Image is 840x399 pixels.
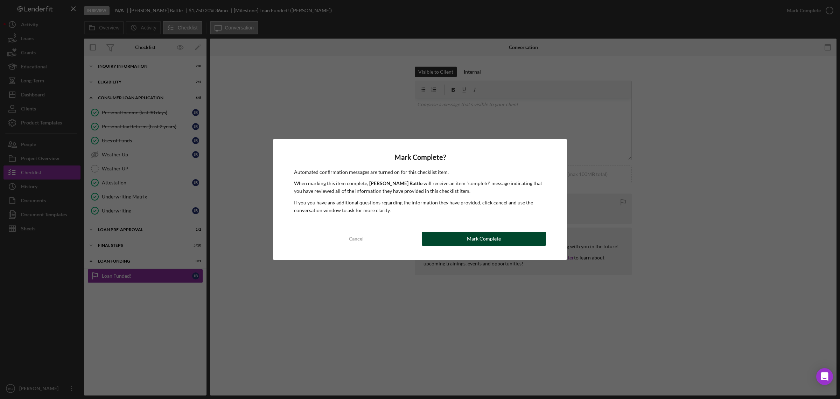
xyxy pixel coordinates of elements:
div: Cancel [349,232,364,246]
h4: Mark Complete? [294,153,546,161]
b: [PERSON_NAME] Battle [369,180,422,186]
div: Mark Complete [467,232,501,246]
button: Cancel [294,232,418,246]
p: When marking this item complete, will receive an item "complete" message indicating that you have... [294,180,546,195]
button: Mark Complete [422,232,546,246]
p: Automated confirmation messages are turned on for this checklist item. [294,168,546,176]
div: Open Intercom Messenger [816,368,833,385]
p: If you you have any additional questions regarding the information they have provided, click canc... [294,199,546,215]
